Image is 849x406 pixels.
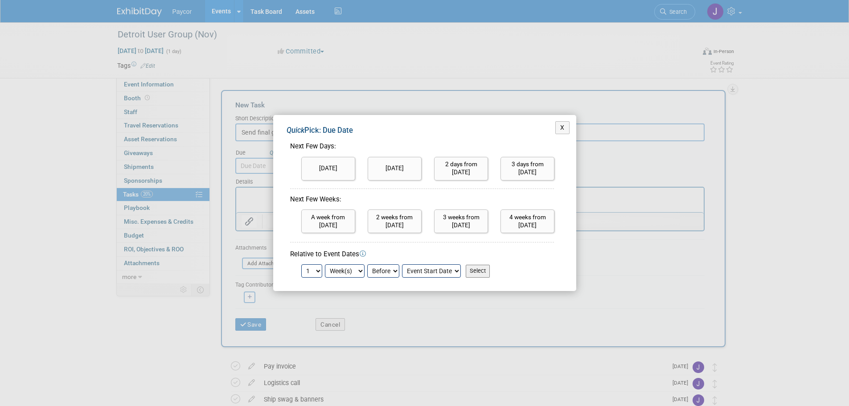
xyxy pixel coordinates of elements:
div: Relative to Event Dates [290,250,554,259]
button: X [555,121,570,134]
input: 2 weeks from [DATE] [368,209,422,233]
div: Pick: Due Date [287,125,563,136]
div: Next Few Weeks: [290,195,554,204]
input: 3 weeks from [DATE] [434,209,488,233]
input: 3 days from [DATE] [500,157,554,180]
input: [DATE] [368,157,422,180]
input: 4 weeks from [DATE] [500,209,554,233]
div: Next Few Days: [290,142,554,151]
i: Quick [287,126,304,135]
body: Rich Text Area. Press ALT-0 for help. [5,4,463,12]
input: Select [466,265,490,277]
input: 2 days from [DATE] [434,157,488,180]
input: [DATE] [301,157,355,180]
input: A week from [DATE] [301,209,355,233]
